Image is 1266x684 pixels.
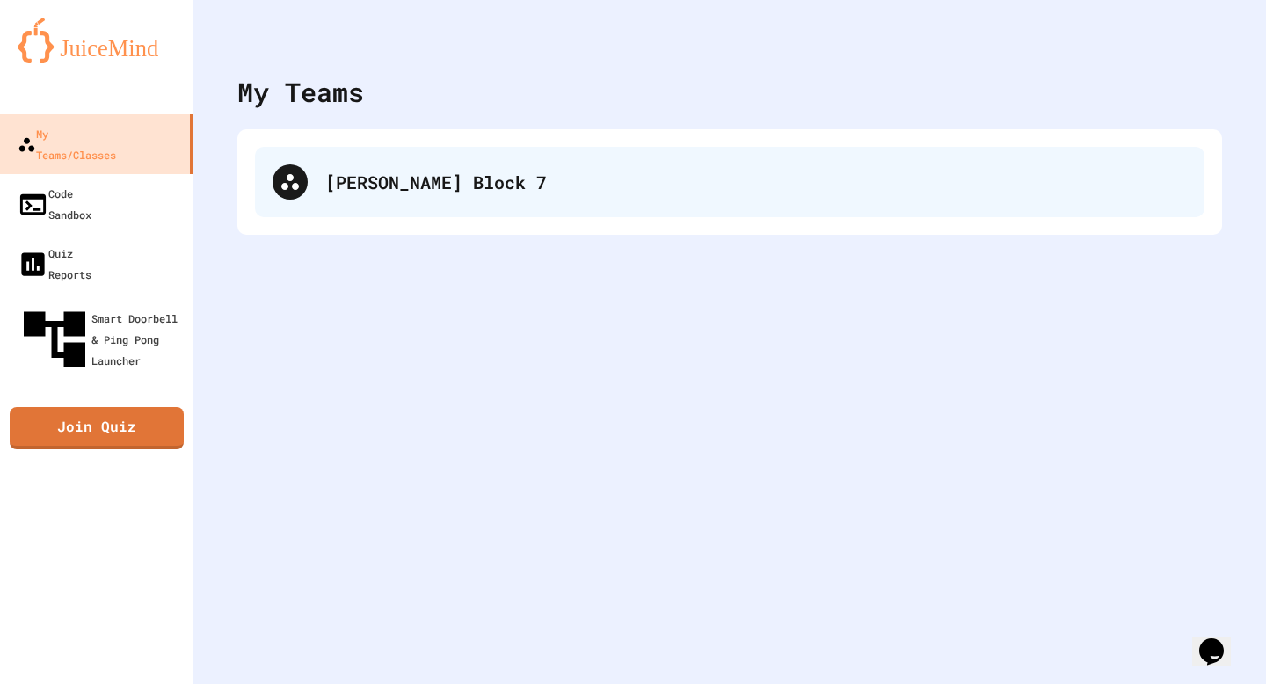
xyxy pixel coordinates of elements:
div: Smart Doorbell & Ping Pong Launcher [18,302,186,376]
div: Quiz Reports [18,243,91,285]
div: My Teams/Classes [18,123,116,165]
iframe: chat widget [1192,614,1248,666]
div: [PERSON_NAME] Block 7 [255,147,1204,217]
div: My Teams [237,72,364,112]
div: [PERSON_NAME] Block 7 [325,169,1187,195]
a: Join Quiz [10,407,184,449]
div: Code Sandbox [18,183,91,225]
img: logo-orange.svg [18,18,176,63]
